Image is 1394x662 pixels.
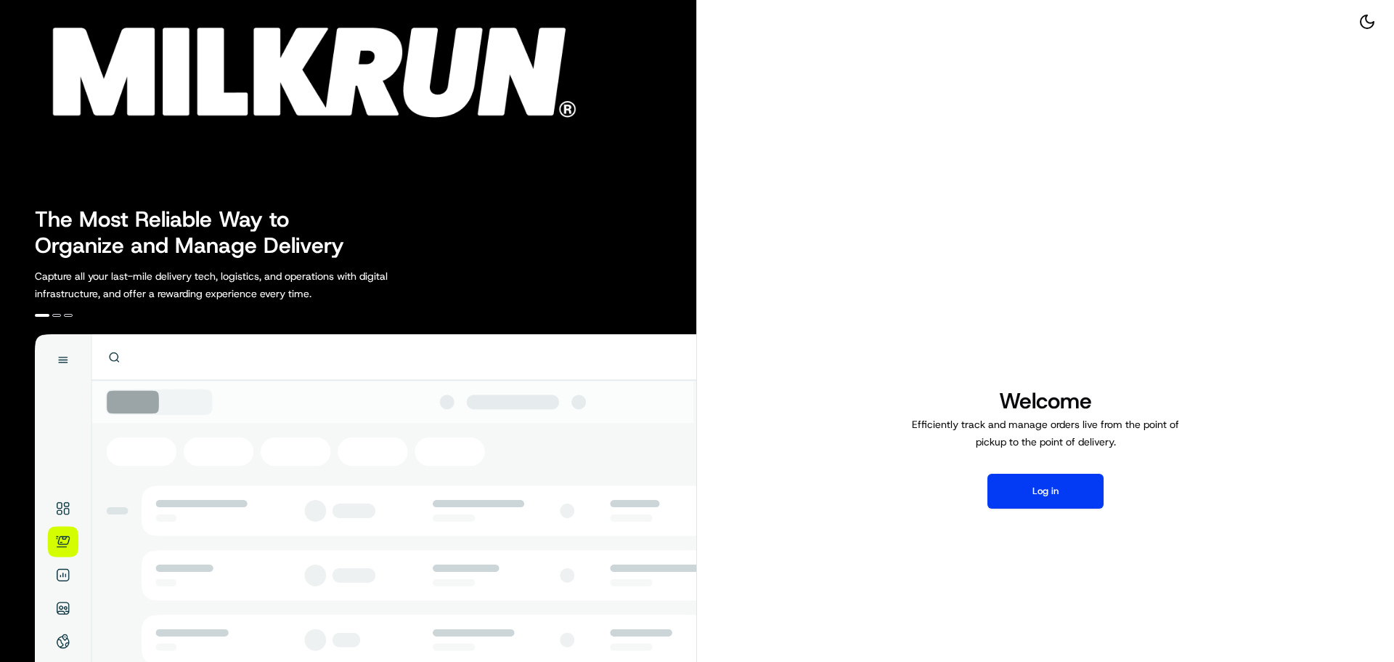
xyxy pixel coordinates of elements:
[35,206,360,259] h2: The Most Reliable Way to Organize and Manage Delivery
[35,267,453,302] p: Capture all your last-mile delivery tech, logistics, and operations with digital infrastructure, ...
[987,474,1104,509] button: Log in
[906,387,1185,416] h1: Welcome
[906,416,1185,451] p: Efficiently track and manage orders live from the point of pickup to the point of delivery.
[9,9,592,125] img: Company Logo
